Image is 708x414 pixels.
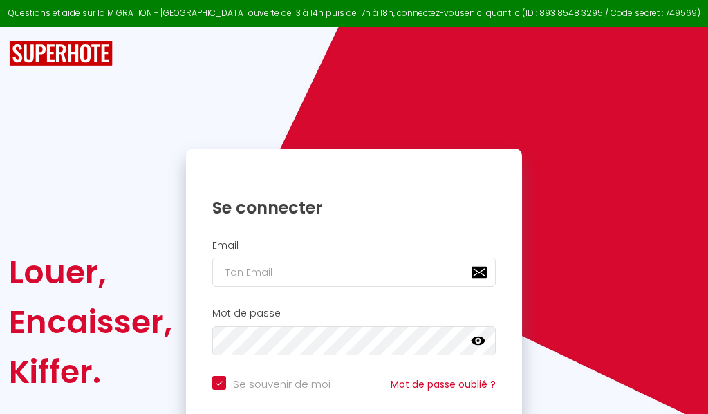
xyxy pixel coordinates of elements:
input: Ton Email [212,258,496,287]
h1: Se connecter [212,197,496,218]
div: Encaisser, [9,297,172,347]
div: Louer, [9,247,172,297]
div: Kiffer. [9,347,172,397]
a: Mot de passe oublié ? [391,377,496,391]
h2: Mot de passe [212,308,496,319]
img: SuperHote logo [9,41,113,66]
a: en cliquant ici [465,7,522,19]
h2: Email [212,240,496,252]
